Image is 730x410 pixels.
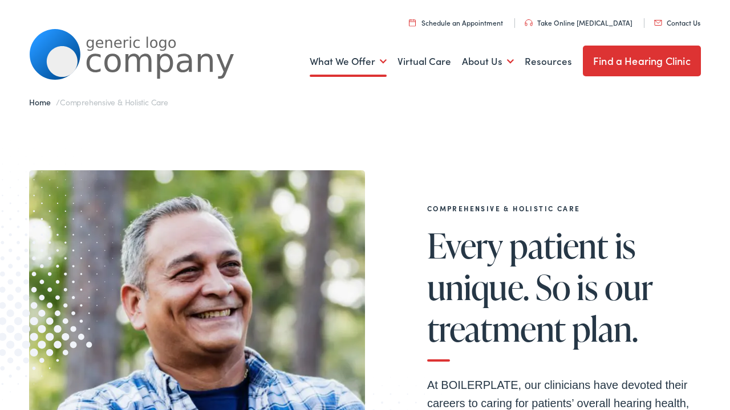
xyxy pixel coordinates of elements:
img: utility icon [525,19,533,26]
span: Every [427,227,503,264]
span: patient [509,227,608,264]
a: What We Offer [310,40,387,83]
span: Comprehensive & Holistic Care [60,96,168,108]
h2: Comprehensive & Holistic Care [427,204,701,212]
a: Take Online [MEDICAL_DATA] [525,18,632,27]
span: So [536,268,570,306]
span: unique. [427,268,529,306]
span: is [615,227,636,264]
span: is [577,268,598,306]
span: / [29,96,168,108]
span: treatment [427,310,566,347]
a: Contact Us [654,18,700,27]
a: Virtual Care [398,40,451,83]
span: our [605,268,653,306]
a: Schedule an Appointment [409,18,503,27]
a: About Us [462,40,514,83]
span: plan. [572,310,638,347]
img: utility icon [409,19,416,26]
a: Resources [525,40,572,83]
img: utility icon [654,20,662,26]
a: Home [29,96,56,108]
a: Find a Hearing Clinic [583,46,701,76]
